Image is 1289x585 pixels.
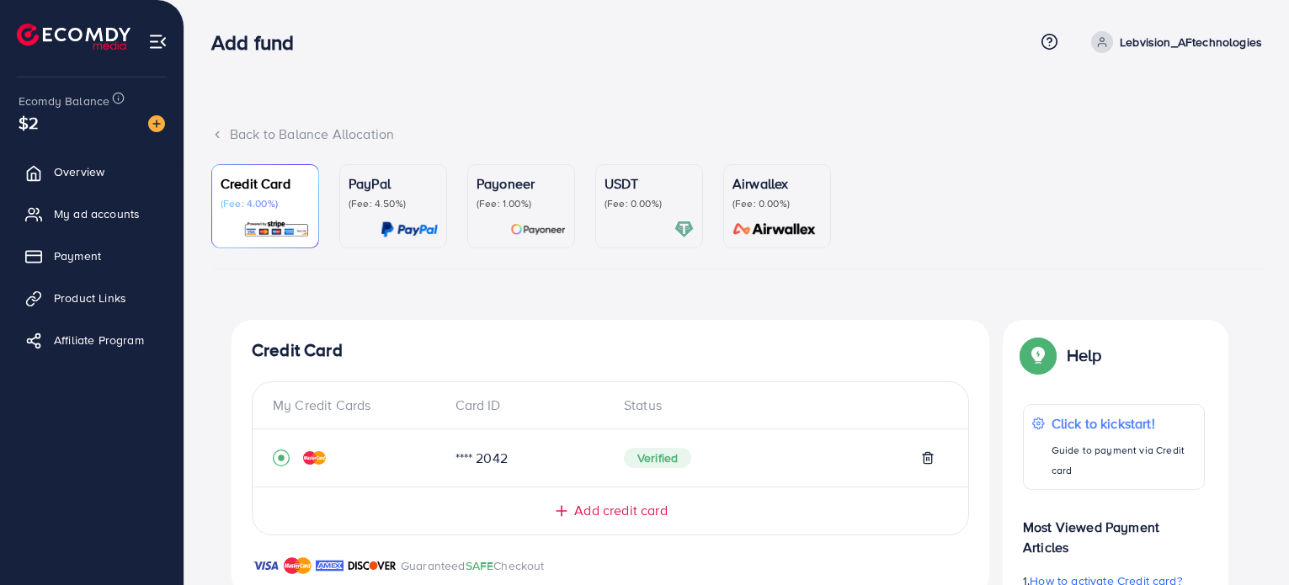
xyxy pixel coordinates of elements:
[13,281,171,315] a: Product Links
[1067,345,1102,365] p: Help
[211,125,1262,144] div: Back to Balance Allocation
[13,239,171,273] a: Payment
[13,323,171,357] a: Affiliate Program
[316,556,344,576] img: brand
[211,30,307,55] h3: Add fund
[54,290,126,306] span: Product Links
[610,396,948,415] div: Status
[477,173,566,194] p: Payoneer
[54,163,104,180] span: Overview
[13,197,171,231] a: My ad accounts
[605,197,694,210] p: (Fee: 0.00%)
[1052,413,1196,433] p: Click to kickstart!
[303,451,326,465] img: credit
[1052,440,1196,481] p: Guide to payment via Credit card
[574,501,667,520] span: Add credit card
[17,24,130,50] img: logo
[13,155,171,189] a: Overview
[624,448,691,468] span: Verified
[54,205,140,222] span: My ad accounts
[148,32,168,51] img: menu
[401,556,545,576] p: Guaranteed Checkout
[148,115,165,132] img: image
[252,340,969,361] h4: Credit Card
[284,556,312,576] img: brand
[732,197,822,210] p: (Fee: 0.00%)
[252,556,280,576] img: brand
[221,173,310,194] p: Credit Card
[1084,31,1262,53] a: Lebvision_AFtechnologies
[1217,509,1276,572] iframe: To enrich screen reader interactions, please activate Accessibility in Grammarly extension settings
[243,220,310,239] img: card
[19,110,39,135] span: $2
[1120,32,1262,52] p: Lebvision_AFtechnologies
[273,449,290,466] svg: record circle
[349,197,438,210] p: (Fee: 4.50%)
[674,220,694,239] img: card
[477,197,566,210] p: (Fee: 1.00%)
[348,556,397,576] img: brand
[1023,503,1205,557] p: Most Viewed Payment Articles
[727,220,822,239] img: card
[732,173,822,194] p: Airwallex
[54,332,144,348] span: Affiliate Program
[221,197,310,210] p: (Fee: 4.00%)
[19,93,109,109] span: Ecomdy Balance
[510,220,566,239] img: card
[605,173,694,194] p: USDT
[381,220,438,239] img: card
[273,396,442,415] div: My Credit Cards
[1023,340,1053,370] img: Popup guide
[349,173,438,194] p: PayPal
[442,396,611,415] div: Card ID
[466,557,494,574] span: SAFE
[54,247,101,264] span: Payment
